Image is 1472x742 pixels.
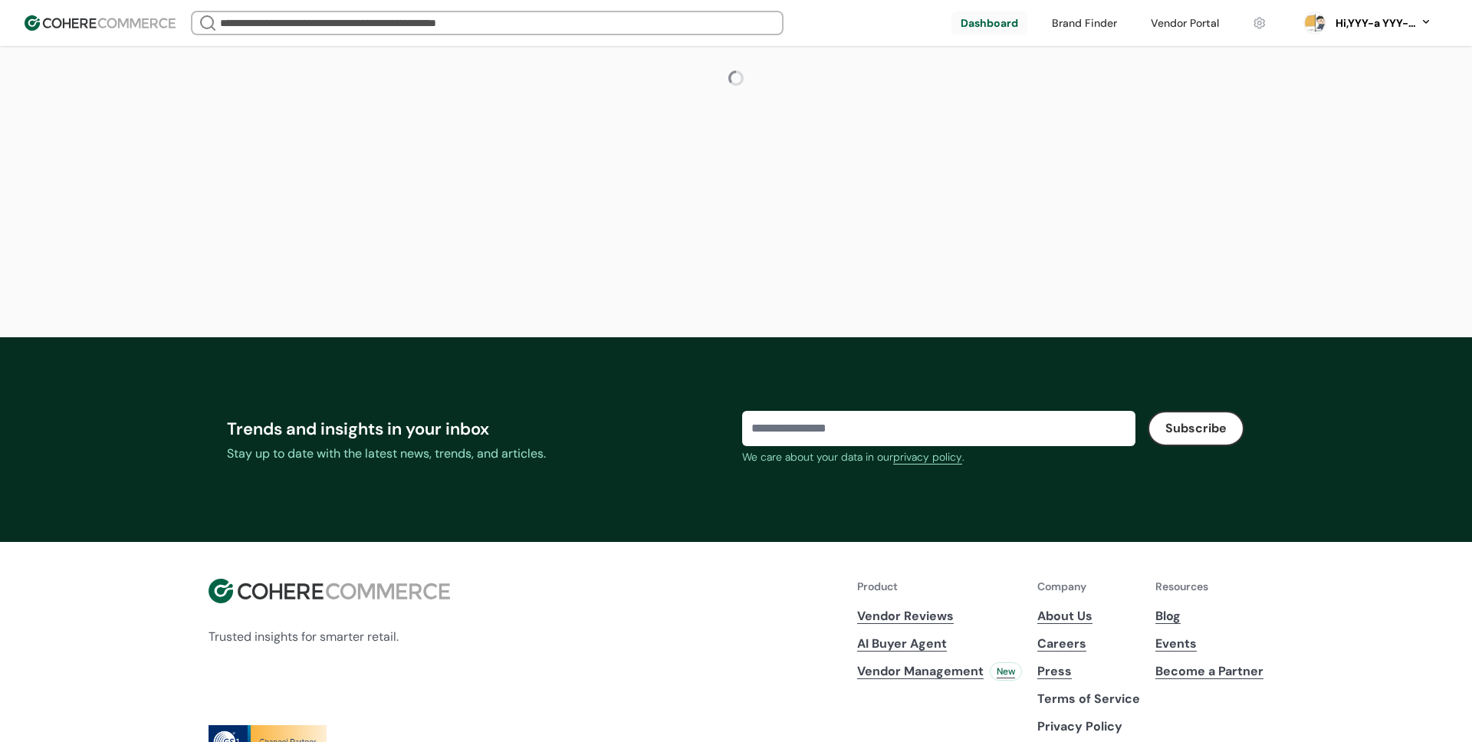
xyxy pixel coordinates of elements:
[1155,579,1263,595] p: Resources
[1037,635,1140,653] a: Careers
[857,579,1022,595] p: Product
[209,579,450,603] img: Cohere Logo
[227,445,730,463] div: Stay up to date with the latest news, trends, and articles.
[857,607,1022,625] a: Vendor Reviews
[1037,662,1140,681] a: Press
[1332,15,1432,31] button: Hi,YYY-a YYY-aa
[1155,635,1263,653] a: Events
[1303,11,1326,34] svg: 0 percent
[893,449,962,465] a: privacy policy
[1332,15,1417,31] div: Hi, YYY-a YYY-aa
[1155,607,1263,625] a: Blog
[962,450,964,464] span: .
[1037,690,1140,708] p: Terms of Service
[990,662,1022,681] div: New
[857,662,1022,681] a: Vendor ManagementNew
[742,450,893,464] span: We care about your data in our
[227,416,730,442] div: Trends and insights in your inbox
[857,635,1022,653] a: AI Buyer Agent
[1148,411,1244,446] button: Subscribe
[857,662,984,681] span: Vendor Management
[1037,579,1140,595] p: Company
[25,15,176,31] img: Cohere Logo
[1155,662,1263,681] a: Become a Partner
[1037,607,1140,625] a: About Us
[1037,717,1140,736] p: Privacy Policy
[209,628,450,646] p: Trusted insights for smarter retail.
